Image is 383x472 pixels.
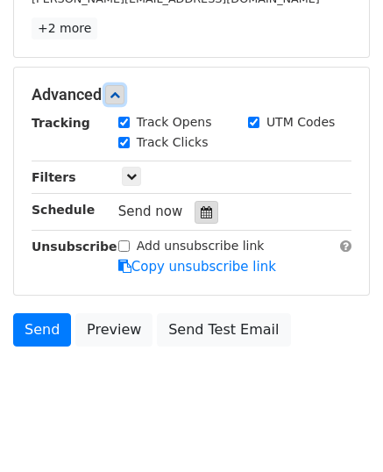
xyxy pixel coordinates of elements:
[118,204,183,219] span: Send now
[32,240,117,254] strong: Unsubscribe
[32,203,95,217] strong: Schedule
[295,388,383,472] div: Chat-Widget
[137,237,265,255] label: Add unsubscribe link
[266,113,335,132] label: UTM Codes
[13,313,71,347] a: Send
[137,113,212,132] label: Track Opens
[32,18,97,39] a: +2 more
[157,313,290,347] a: Send Test Email
[75,313,152,347] a: Preview
[32,85,351,104] h5: Advanced
[32,116,90,130] strong: Tracking
[295,388,383,472] iframe: Chat Widget
[137,133,209,152] label: Track Clicks
[32,170,76,184] strong: Filters
[118,259,276,275] a: Copy unsubscribe link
